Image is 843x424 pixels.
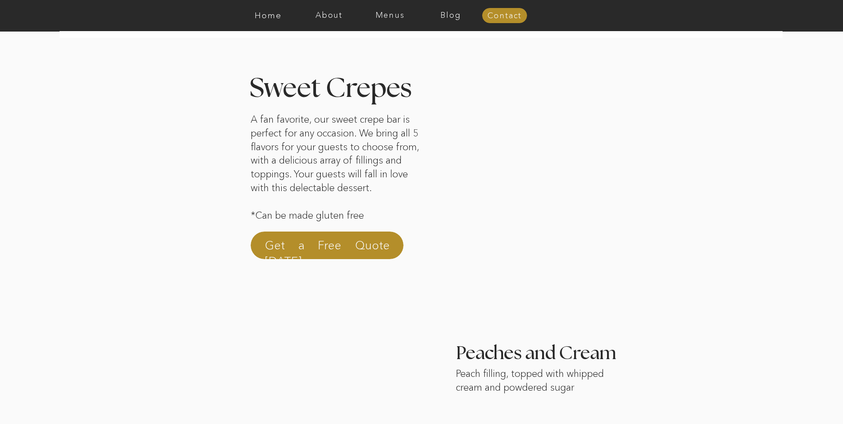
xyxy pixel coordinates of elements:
[238,11,299,20] a: Home
[420,11,481,20] a: Blog
[299,11,360,20] a: About
[265,237,390,259] a: Get a Free Quote [DATE]
[456,344,618,364] h3: Peaches and Cream
[251,113,425,226] p: A fan favorite, our sweet crepe bar is perfect for any occasion. We bring all 5 flavors for your ...
[456,367,618,399] p: Peach filling, topped with whipped cream and powdered sugar
[482,12,527,20] a: Contact
[360,11,420,20] a: Menus
[250,76,420,129] h2: Sweet Crepes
